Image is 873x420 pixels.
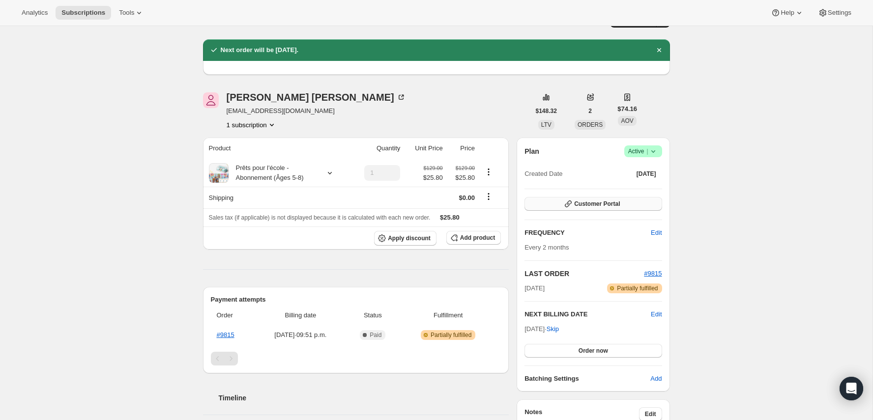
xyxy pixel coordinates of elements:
a: #9815 [217,331,234,338]
span: $74.16 [617,104,637,114]
button: 2 [582,104,598,118]
th: Price [446,138,478,159]
button: Edit [645,225,668,241]
button: Apply discount [374,231,436,246]
span: Status [350,310,395,320]
a: #9815 [644,270,662,277]
button: [DATE] [631,167,662,181]
span: Partially fulfilled [431,331,471,339]
button: Dismiss notification [652,43,666,57]
span: ORDERS [578,121,603,128]
span: AOV [621,117,633,124]
button: Subscriptions [56,6,111,20]
span: Partially fulfilled [617,284,658,292]
small: $129.00 [423,165,442,171]
span: Subscriptions [61,9,105,17]
button: Product actions [481,167,496,177]
span: Active [628,146,658,156]
span: [DATE] [524,283,545,293]
button: Analytics [16,6,54,20]
button: Settings [812,6,857,20]
button: Shipping actions [481,191,496,202]
button: Skip [541,321,565,337]
span: Apply discount [388,234,431,242]
span: Add product [460,234,495,242]
button: Add [644,371,668,387]
h2: Payment attempts [211,295,501,305]
button: Product actions [227,120,277,130]
span: Fulfillment [401,310,495,320]
span: Sales tax (if applicable) is not displayed because it is calculated with each new order. [209,214,431,221]
th: Unit Price [403,138,445,159]
button: Customer Portal [524,197,662,211]
span: Customer Portal [574,200,620,208]
span: Order now [579,347,608,355]
div: Open Intercom Messenger [840,377,863,400]
span: Analytics [22,9,48,17]
span: Help [781,9,794,17]
span: $25.80 [449,173,475,183]
span: Skip [547,324,559,334]
span: [EMAIL_ADDRESS][DOMAIN_NAME] [227,106,406,116]
h2: NEXT BILLING DATE [524,309,651,319]
button: Edit [651,309,662,319]
span: [DATE] · [524,325,559,333]
span: Edit [651,228,662,238]
h2: LAST ORDER [524,269,644,279]
span: Billing date [257,310,345,320]
th: Order [211,305,254,326]
button: Order now [524,344,662,358]
span: [DATE] · 09:51 p.m. [257,330,345,340]
span: Edit [645,410,656,418]
span: | [646,147,648,155]
span: Settings [828,9,851,17]
span: [DATE] [637,170,656,178]
span: Add [650,374,662,384]
span: $25.80 [440,214,460,221]
span: 2 [588,107,592,115]
button: #9815 [644,269,662,279]
th: Product [203,138,351,159]
h2: Plan [524,146,539,156]
span: $0.00 [459,194,475,201]
div: [PERSON_NAME] [PERSON_NAME] [227,92,406,102]
th: Quantity [350,138,403,159]
div: Prêts pour l'école - Abonnement (Âges 5-8) [229,163,317,183]
span: LTV [541,121,552,128]
span: $25.80 [423,173,443,183]
th: Shipping [203,187,351,208]
img: product img [209,163,229,183]
nav: Pagination [211,352,501,365]
span: $148.32 [536,107,557,115]
h6: Batching Settings [524,374,650,384]
h2: Timeline [219,393,509,403]
button: $148.32 [530,104,563,118]
button: Tools [113,6,150,20]
h2: Next order will be [DATE]. [221,45,299,55]
span: Tools [119,9,134,17]
span: Paid [370,331,381,339]
button: Add product [446,231,501,245]
span: Created Date [524,169,562,179]
span: Every 2 months [524,244,569,251]
span: Jessica Dube [203,92,219,108]
button: Help [765,6,810,20]
h2: FREQUENCY [524,228,651,238]
small: $129.00 [456,165,475,171]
